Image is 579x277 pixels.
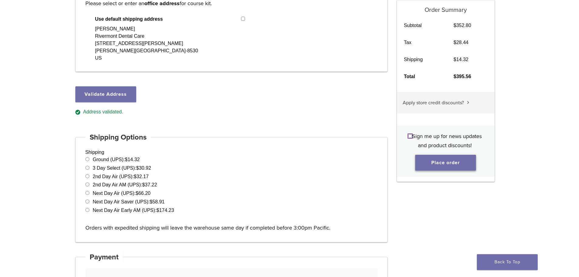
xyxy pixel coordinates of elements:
[157,208,174,213] bdi: 174.23
[397,17,447,34] th: Subtotal
[415,155,476,171] button: Place order
[75,137,388,242] div: Shipping
[397,0,495,14] h5: Order Summary
[157,208,159,213] span: $
[134,174,149,179] bdi: 32.17
[467,101,469,104] img: caret.svg
[93,199,165,204] label: Next Day Air Saver (UPS):
[95,16,241,23] span: Use default shipping address
[453,74,456,79] span: $
[403,100,464,106] span: Apply store credit discounts?
[93,208,174,213] label: Next Day Air Early AM (UPS):
[453,74,471,79] bdi: 395.56
[75,86,136,102] button: Validate Address
[93,191,150,196] label: Next Day Air (UPS):
[136,191,150,196] bdi: 66.20
[453,23,471,28] bdi: 352.80
[397,68,447,85] th: Total
[150,199,153,204] span: $
[150,199,165,204] bdi: 58.91
[136,165,139,171] span: $
[453,23,456,28] span: $
[125,157,128,162] span: $
[75,108,388,116] div: Address validated.
[85,130,151,145] h4: Shipping Options
[412,133,482,149] span: Sign me up for news updates and product discounts!
[453,57,456,62] span: $
[397,34,447,51] th: Tax
[142,182,145,187] span: $
[408,134,412,138] input: Sign me up for news updates and product discounts!
[134,174,136,179] span: $
[93,174,149,179] label: 2nd Day Air (UPS):
[125,157,140,162] bdi: 14.32
[93,182,157,187] label: 2nd Day Air AM (UPS):
[93,165,151,171] label: 3 Day Select (UPS):
[93,157,140,162] label: Ground (UPS):
[142,182,157,187] bdi: 37.22
[453,40,468,45] bdi: 28.44
[85,214,378,232] p: Orders with expedited shipping will leave the warehouse same day if completed before 3:00pm Pacific.
[85,250,123,265] h4: Payment
[397,51,447,68] th: Shipping
[136,165,151,171] bdi: 30.92
[477,254,538,270] a: Back To Top
[453,57,468,62] bdi: 14.32
[453,40,456,45] span: $
[95,25,198,62] div: [PERSON_NAME] Rivermont Dental Care [STREET_ADDRESS][PERSON_NAME] [PERSON_NAME][GEOGRAPHIC_DATA]-...
[136,191,138,196] span: $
